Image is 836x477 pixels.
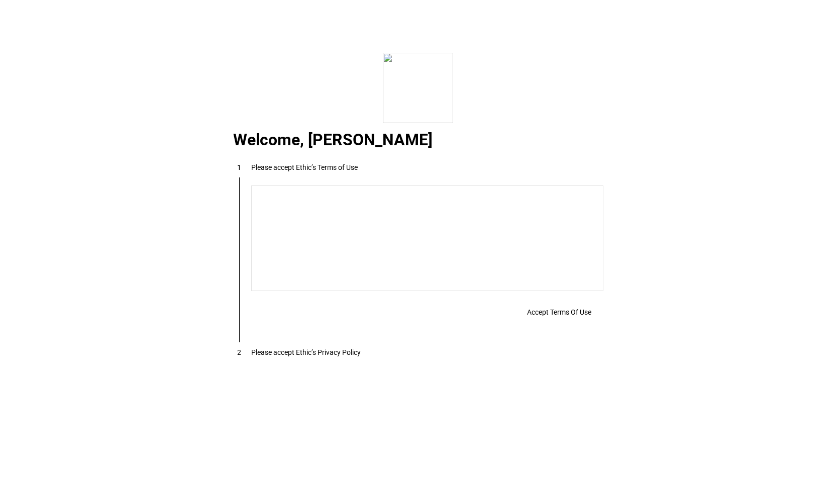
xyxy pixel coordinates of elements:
img: corporate.svg [383,53,453,123]
div: Please accept Ethic’s Privacy Policy [251,348,361,356]
span: 2 [237,348,241,356]
div: Welcome, [PERSON_NAME] [221,135,615,147]
span: 1 [237,163,241,171]
div: Please accept Ethic’s Terms of Use [251,163,358,171]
